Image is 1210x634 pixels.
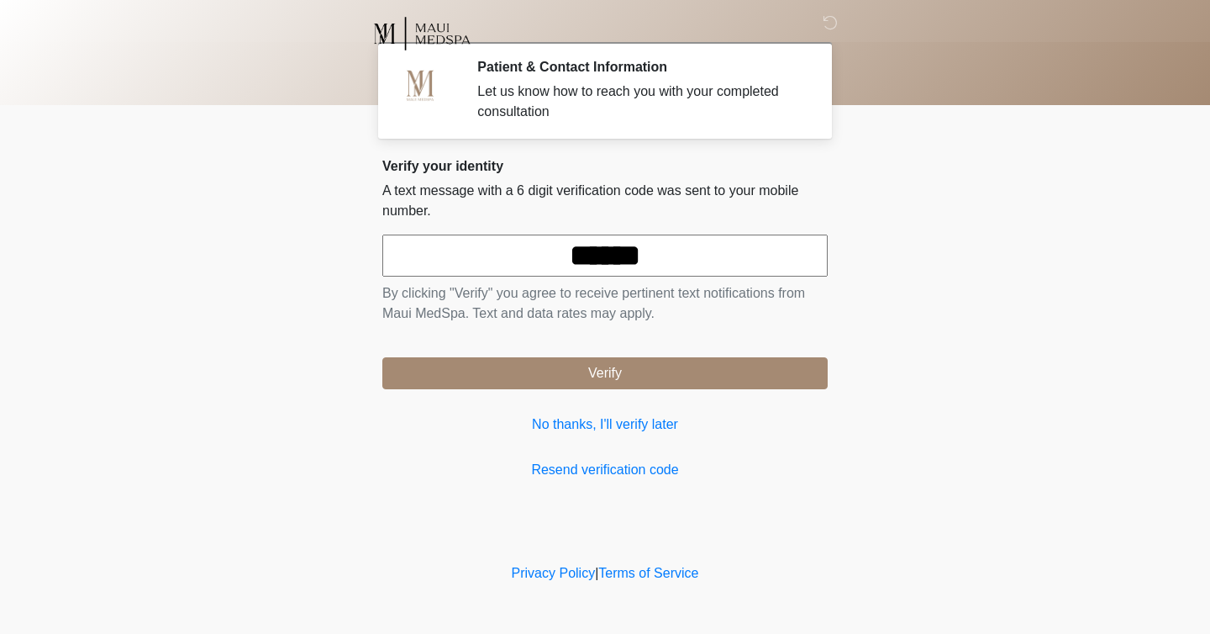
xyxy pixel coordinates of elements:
button: Verify [382,357,828,389]
p: A text message with a 6 digit verification code was sent to your mobile number. [382,181,828,221]
img: Agent Avatar [395,59,445,109]
div: Let us know how to reach you with your completed consultation [477,82,802,122]
a: Privacy Policy [512,566,596,580]
img: Maui MedSpa Logo [366,13,477,55]
h2: Verify your identity [382,158,828,174]
a: Resend verification code [382,460,828,480]
p: By clicking "Verify" you agree to receive pertinent text notifications from Maui MedSpa. Text and... [382,283,828,324]
a: No thanks, I'll verify later [382,415,828,435]
a: | [595,566,598,580]
a: Terms of Service [598,566,698,580]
